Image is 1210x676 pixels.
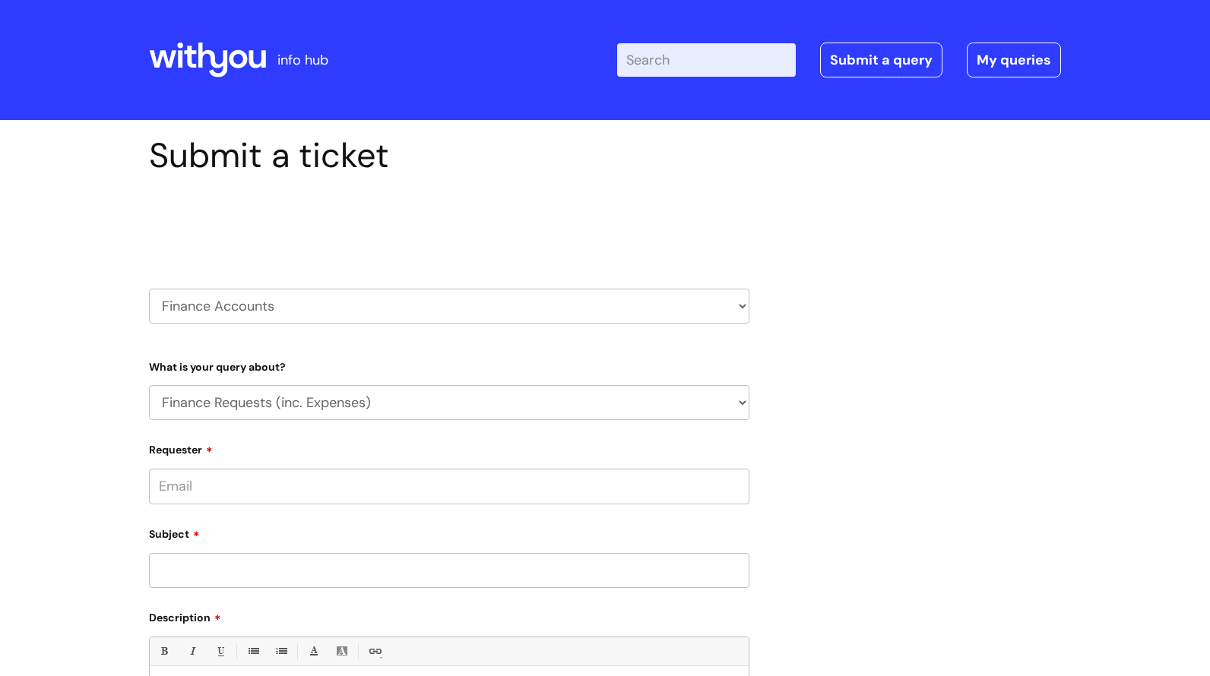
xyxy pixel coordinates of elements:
a: My queries [967,43,1061,77]
h1: Submit a ticket [149,135,749,176]
label: Subject [149,523,749,541]
a: Italic (Ctrl-I) [182,642,201,661]
a: 1. Ordered List (Ctrl-Shift-8) [271,642,290,661]
a: Submit a query [820,43,942,77]
a: Font Color [304,642,323,661]
a: Link [365,642,384,661]
label: What is your query about? [149,358,749,374]
input: Email [149,469,749,504]
a: Bold (Ctrl-B) [154,642,173,661]
h2: Select issue type [149,211,749,239]
input: Search [617,43,796,77]
a: Back Color [332,642,351,661]
label: Description [149,606,749,624]
a: Underline(Ctrl-U) [211,642,230,661]
a: • Unordered List (Ctrl-Shift-7) [243,642,262,661]
p: info hub [277,48,328,72]
label: Requester [149,438,749,456]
